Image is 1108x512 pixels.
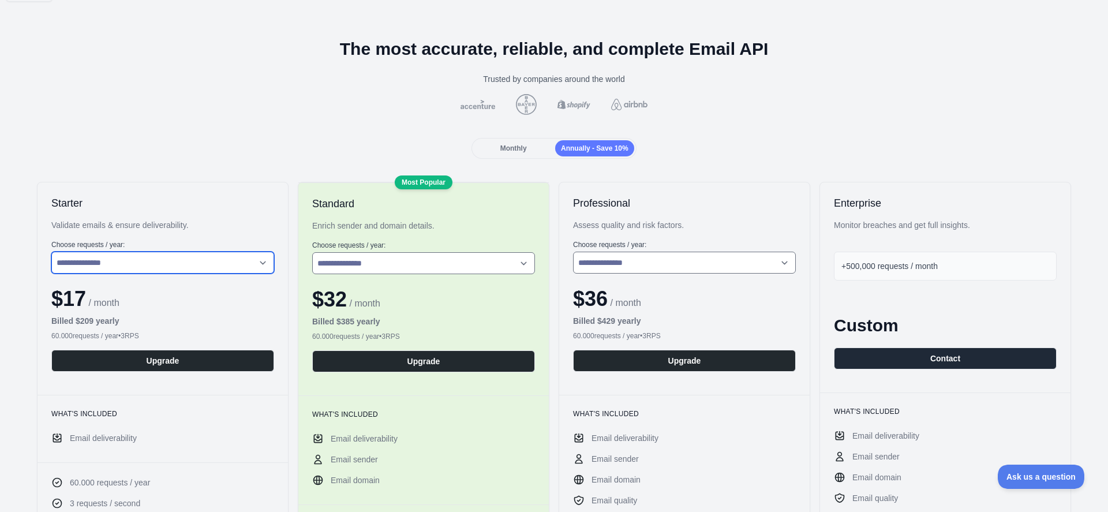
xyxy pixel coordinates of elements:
[573,219,796,231] div: Assess quality and risk factors.
[573,196,796,210] h2: Professional
[395,175,452,189] div: Most Popular
[312,197,535,211] h2: Standard
[998,465,1085,489] iframe: Toggle Customer Support
[312,241,535,250] label: Choose requests / year :
[834,219,1057,231] div: Monitor breaches and get full insights.
[834,196,1057,210] h2: Enterprise
[312,220,535,231] div: Enrich sender and domain details.
[573,240,796,249] label: Choose requests / year :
